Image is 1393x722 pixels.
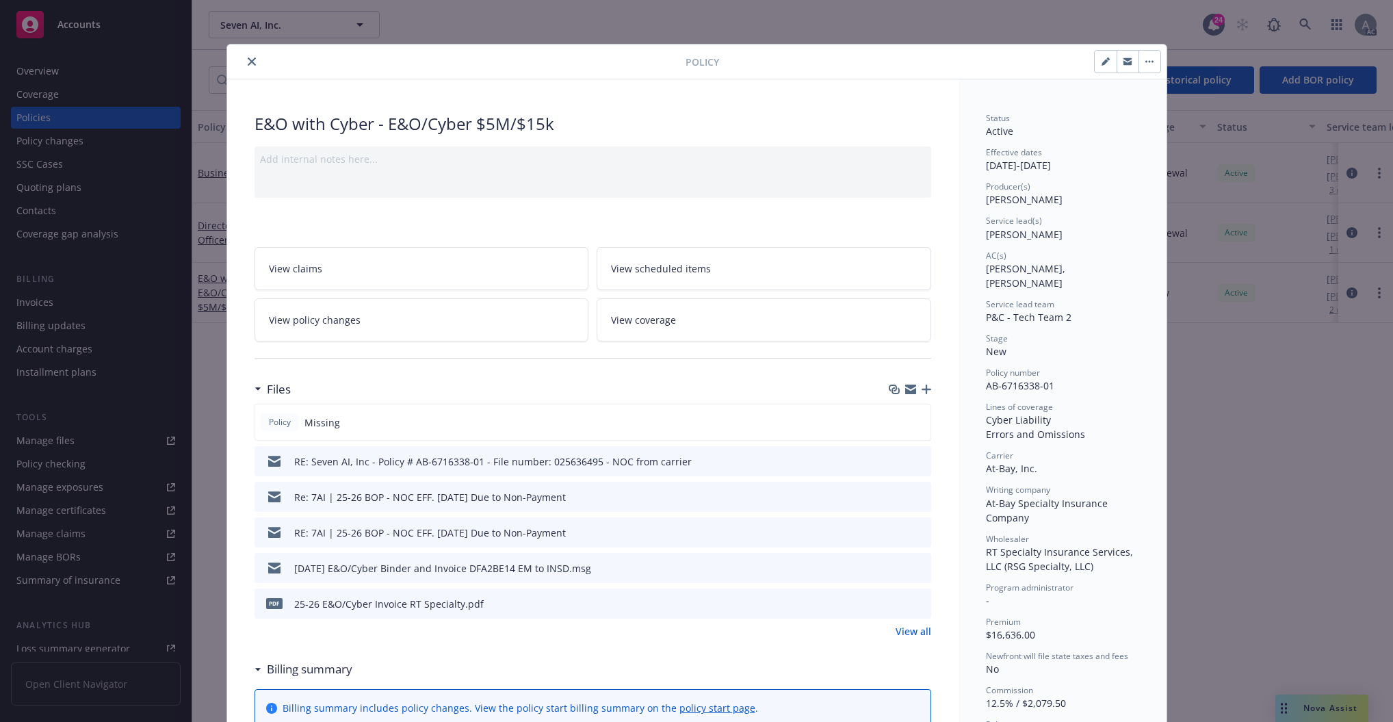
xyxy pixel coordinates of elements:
span: At-Bay, Inc. [986,462,1037,475]
a: View all [896,624,931,639]
button: preview file [913,561,926,576]
span: Writing company [986,484,1050,495]
button: preview file [913,597,926,611]
span: $16,636.00 [986,628,1035,641]
button: preview file [913,454,926,469]
div: 25-26 E&O/Cyber Invoice RT Specialty.pdf [294,597,484,611]
span: Status [986,112,1010,124]
span: Policy [686,55,719,69]
button: preview file [913,526,926,540]
span: Missing [304,415,340,430]
div: Files [255,381,291,398]
span: View scheduled items [611,261,711,276]
h3: Files [267,381,291,398]
button: download file [891,526,902,540]
span: Carrier [986,450,1013,461]
span: Lines of coverage [986,401,1053,413]
span: View policy changes [269,313,361,327]
div: RE: Seven AI, Inc - Policy # AB-6716338-01 - File number: 025636495 - NOC from carrier [294,454,692,469]
span: pdf [266,598,283,608]
span: No [986,662,999,675]
span: Newfront will file state taxes and fees [986,650,1128,662]
button: download file [891,490,902,504]
span: - [986,594,989,607]
span: AB-6716338-01 [986,379,1054,392]
span: Policy number [986,367,1040,378]
button: preview file [913,490,926,504]
span: P&C - Tech Team 2 [986,311,1071,324]
span: Active [986,125,1013,138]
div: Errors and Omissions [986,427,1139,441]
span: Service lead(s) [986,215,1042,227]
span: RT Specialty Insurance Services, LLC (RSG Specialty, LLC) [986,545,1136,573]
span: [PERSON_NAME] [986,193,1063,206]
span: AC(s) [986,250,1006,261]
button: download file [891,561,902,576]
span: 12.5% / $2,079.50 [986,697,1066,710]
a: View coverage [597,298,931,341]
div: Billing summary [255,660,352,678]
span: Stage [986,333,1008,344]
div: Re: 7AI | 25-26 BOP - NOC EFF. [DATE] Due to Non-Payment [294,490,566,504]
h3: Billing summary [267,660,352,678]
div: Add internal notes here... [260,152,926,166]
a: View scheduled items [597,247,931,290]
span: Effective dates [986,146,1042,158]
span: At-Bay Specialty Insurance Company [986,497,1110,524]
button: download file [891,597,902,611]
span: Commission [986,684,1033,696]
span: Producer(s) [986,181,1030,192]
span: Premium [986,616,1021,628]
span: Wholesaler [986,533,1029,545]
div: [DATE] E&O/Cyber Binder and Invoice DFA2BE14 EM to INSD.msg [294,561,591,576]
div: Cyber Liability [986,413,1139,427]
span: [PERSON_NAME], [PERSON_NAME] [986,262,1068,289]
a: policy start page [679,701,755,714]
span: [PERSON_NAME] [986,228,1063,241]
span: Program administrator [986,582,1073,593]
span: Service lead team [986,298,1054,310]
span: View coverage [611,313,676,327]
div: Billing summary includes policy changes. View the policy start billing summary on the . [283,701,758,715]
a: View policy changes [255,298,589,341]
button: close [244,53,260,70]
a: View claims [255,247,589,290]
span: Policy [266,416,294,428]
div: [DATE] - [DATE] [986,146,1139,172]
span: View claims [269,261,322,276]
div: RE: 7AI | 25-26 BOP - NOC EFF. [DATE] Due to Non-Payment [294,526,566,540]
span: New [986,345,1006,358]
button: download file [891,454,902,469]
div: E&O with Cyber - E&O/Cyber $5M/$15k [255,112,931,136]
